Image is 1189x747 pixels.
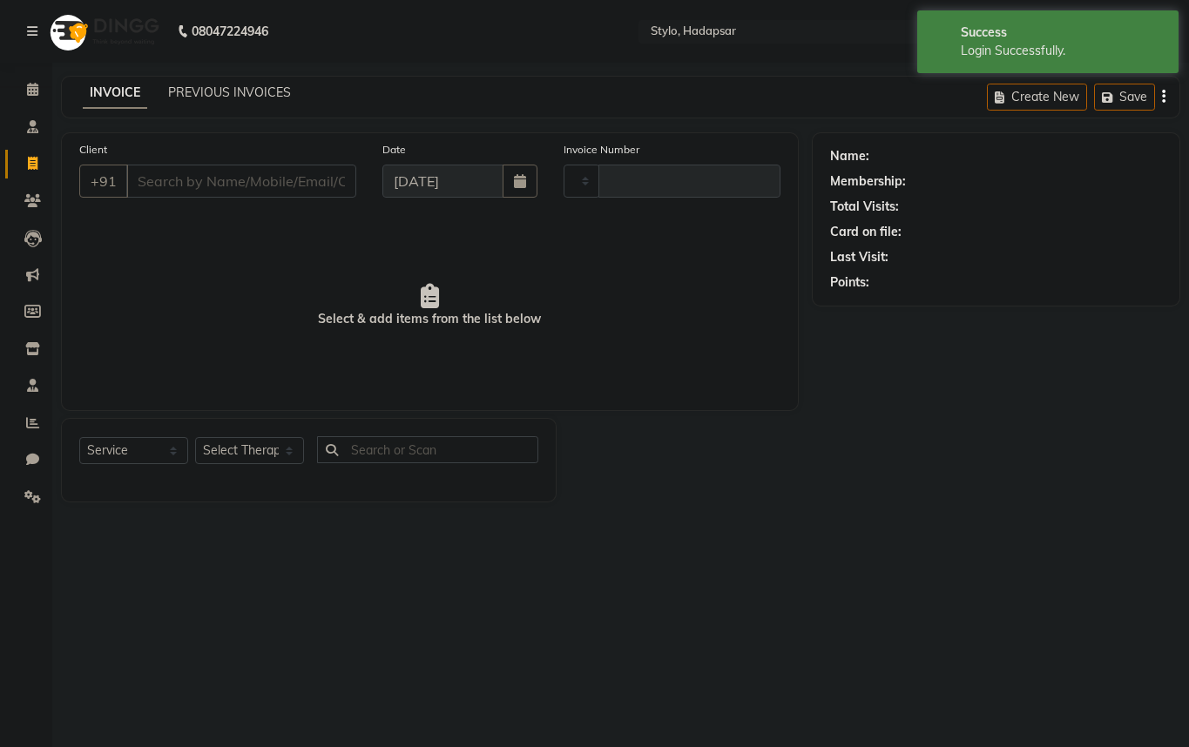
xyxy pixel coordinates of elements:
div: Login Successfully. [961,42,1165,60]
input: Search or Scan [317,436,538,463]
a: INVOICE [83,77,147,109]
div: Membership: [830,172,906,191]
div: Success [961,24,1165,42]
button: Save [1094,84,1155,111]
label: Client [79,142,107,158]
div: Total Visits: [830,198,899,216]
a: PREVIOUS INVOICES [168,84,291,100]
span: Select & add items from the list below [79,219,780,393]
label: Invoice Number [564,142,639,158]
label: Date [382,142,406,158]
button: Create New [987,84,1087,111]
input: Search by Name/Mobile/Email/Code [126,165,356,198]
button: +91 [79,165,128,198]
div: Last Visit: [830,248,888,266]
img: logo [44,7,164,56]
b: 08047224946 [192,7,268,56]
div: Name: [830,147,869,165]
div: Points: [830,273,869,292]
div: Card on file: [830,223,902,241]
